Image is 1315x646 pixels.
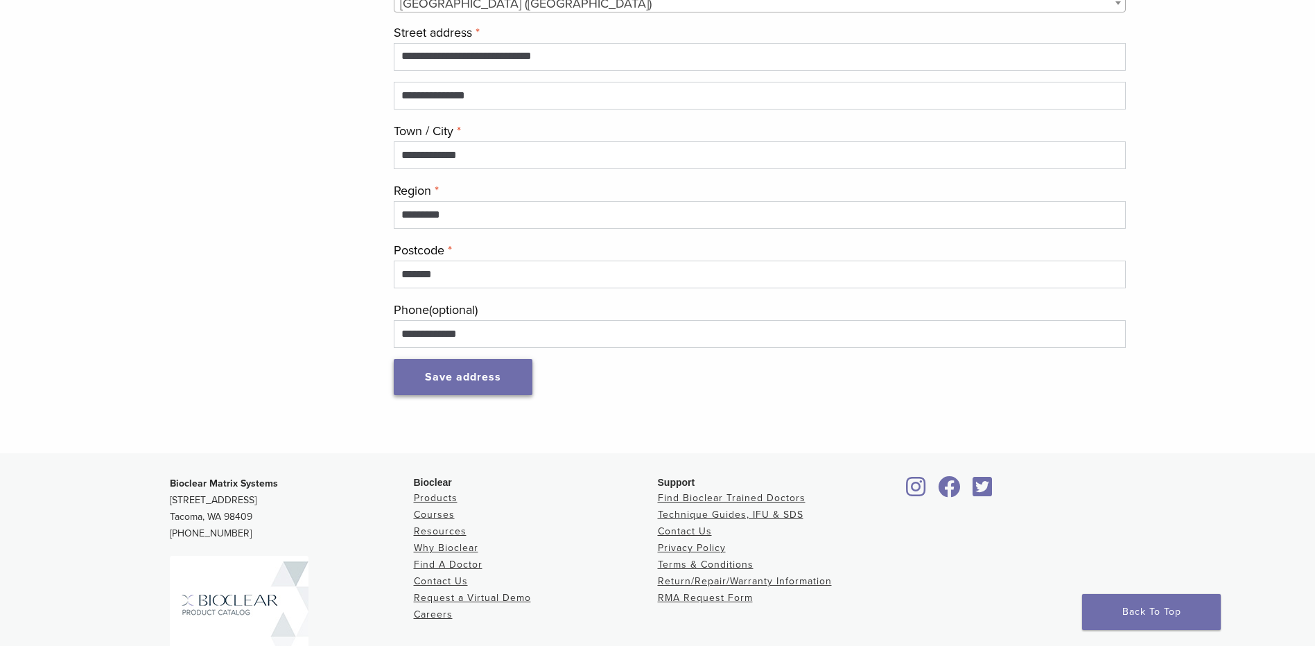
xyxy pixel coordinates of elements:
[170,478,278,489] strong: Bioclear Matrix Systems
[658,477,695,488] span: Support
[658,542,726,554] a: Privacy Policy
[968,484,998,498] a: Bioclear
[414,509,455,521] a: Courses
[658,509,803,521] a: Technique Guides, IFU & SDS
[414,525,467,537] a: Resources
[394,22,1125,43] label: Street address
[658,575,832,587] a: Return/Repair/Warranty Information
[414,559,482,570] a: Find A Doctor
[414,575,468,587] a: Contact Us
[394,240,1125,261] label: Postcode
[394,121,1125,141] label: Town / City
[414,477,452,488] span: Bioclear
[170,475,414,542] p: [STREET_ADDRESS] Tacoma, WA 98409 [PHONE_NUMBER]
[658,592,753,604] a: RMA Request Form
[658,492,805,504] a: Find Bioclear Trained Doctors
[902,484,931,498] a: Bioclear
[934,484,966,498] a: Bioclear
[394,180,1125,201] label: Region
[414,592,531,604] a: Request a Virtual Demo
[429,302,478,317] span: (optional)
[394,299,1125,320] label: Phone
[414,542,478,554] a: Why Bioclear
[1082,594,1221,630] a: Back To Top
[394,359,532,395] button: Save address
[658,525,712,537] a: Contact Us
[414,609,453,620] a: Careers
[414,492,458,504] a: Products
[658,559,754,570] a: Terms & Conditions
